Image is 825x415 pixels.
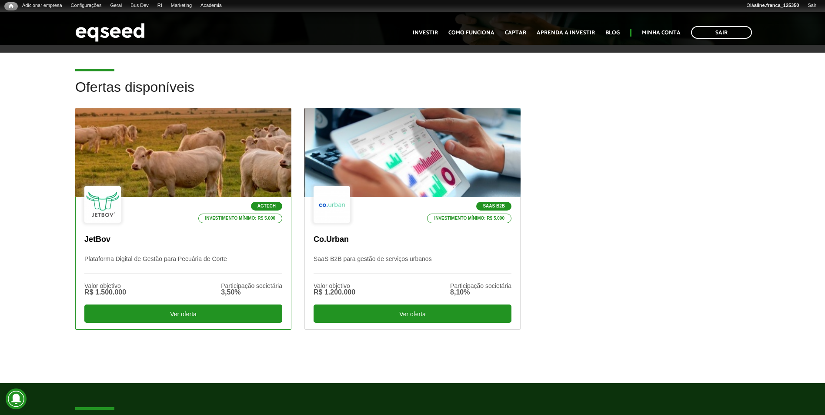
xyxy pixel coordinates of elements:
[413,30,438,36] a: Investir
[450,283,511,289] div: Participação societária
[450,289,511,296] div: 8,10%
[314,255,511,274] p: SaaS B2B para gestão de serviços urbanos
[84,255,282,274] p: Plataforma Digital de Gestão para Pecuária de Corte
[691,26,752,39] a: Sair
[314,305,511,323] div: Ver oferta
[67,2,106,9] a: Configurações
[803,2,821,9] a: Sair
[314,283,355,289] div: Valor objetivo
[198,214,283,223] p: Investimento mínimo: R$ 5.000
[605,30,620,36] a: Blog
[84,289,126,296] div: R$ 1.500.000
[4,2,18,10] a: Início
[427,214,511,223] p: Investimento mínimo: R$ 5.000
[167,2,196,9] a: Marketing
[754,3,799,8] strong: aline.franca_125350
[18,2,67,9] a: Adicionar empresa
[742,2,804,9] a: Oláaline.franca_125350
[126,2,153,9] a: Bus Dev
[75,108,291,330] a: Agtech Investimento mínimo: R$ 5.000 JetBov Plataforma Digital de Gestão para Pecuária de Corte V...
[75,21,145,44] img: EqSeed
[106,2,126,9] a: Geral
[314,289,355,296] div: R$ 1.200.000
[221,289,282,296] div: 3,50%
[84,283,126,289] div: Valor objetivo
[75,80,750,108] h2: Ofertas disponíveis
[9,3,13,9] span: Início
[84,235,282,244] p: JetBov
[304,108,521,330] a: SaaS B2B Investimento mínimo: R$ 5.000 Co.Urban SaaS B2B para gestão de serviços urbanos Valor ob...
[314,235,511,244] p: Co.Urban
[153,2,167,9] a: RI
[476,202,511,211] p: SaaS B2B
[251,202,282,211] p: Agtech
[642,30,681,36] a: Minha conta
[196,2,226,9] a: Academia
[221,283,282,289] div: Participação societária
[505,30,526,36] a: Captar
[84,305,282,323] div: Ver oferta
[537,30,595,36] a: Aprenda a investir
[448,30,494,36] a: Como funciona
